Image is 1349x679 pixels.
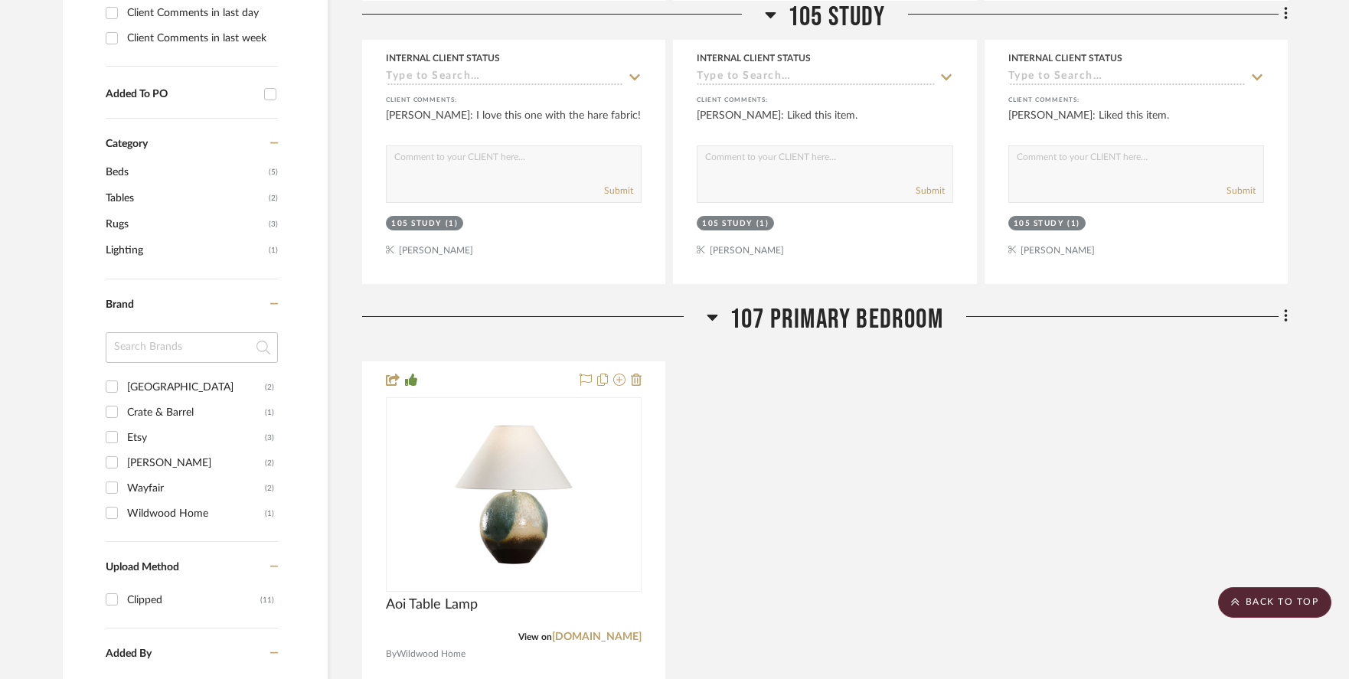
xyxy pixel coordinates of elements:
div: Wayfair [127,476,265,501]
span: (3) [269,212,278,237]
span: Lighting [106,237,265,263]
div: [PERSON_NAME]: Liked this item. [697,108,952,139]
span: (2) [269,186,278,211]
span: View on [518,632,552,641]
div: Wildwood Home [127,501,265,526]
scroll-to-top-button: BACK TO TOP [1218,587,1331,618]
span: Upload Method [106,562,179,573]
div: Added To PO [106,88,256,101]
div: (2) [265,476,274,501]
div: Client Comments in last week [127,26,274,51]
div: 105 Study [702,218,753,230]
div: (11) [260,588,274,612]
input: Search Brands [106,332,278,363]
div: (2) [265,375,274,400]
div: (1) [1067,218,1080,230]
div: Internal Client Status [1008,51,1122,65]
div: [PERSON_NAME]: Liked this item. [1008,108,1264,139]
span: (1) [269,238,278,263]
div: [GEOGRAPHIC_DATA] [127,375,265,400]
div: Clipped [127,588,260,612]
span: Category [106,138,148,151]
input: Type to Search… [386,70,623,85]
input: Type to Search… [1008,70,1246,85]
span: Tables [106,185,265,211]
div: (1) [265,400,274,425]
span: Added By [106,648,152,659]
a: [DOMAIN_NAME] [552,632,642,642]
div: (1) [265,501,274,526]
button: Submit [604,184,633,197]
div: (1) [756,218,769,230]
div: (1) [446,218,459,230]
div: Etsy [127,426,265,450]
div: Internal Client Status [697,51,811,65]
div: (3) [265,426,274,450]
button: Submit [916,184,945,197]
span: 107 Primary Bedroom [730,303,943,336]
div: [PERSON_NAME]: I love this one with the hare fabric! [386,108,642,139]
span: Beds [106,159,265,185]
span: By [386,647,397,661]
div: Client Comments in last day [127,1,274,25]
span: Aoi Table Lamp [386,596,478,613]
span: Rugs [106,211,265,237]
div: 105 Study [391,218,442,230]
img: Aoi Table Lamp [418,399,609,590]
div: Internal Client Status [386,51,500,65]
input: Type to Search… [697,70,934,85]
button: Submit [1227,184,1256,197]
span: Wildwood Home [397,647,465,661]
div: Crate & Barrel [127,400,265,425]
div: [PERSON_NAME] [127,451,265,475]
span: (5) [269,160,278,184]
div: (2) [265,451,274,475]
span: Brand [106,299,134,310]
div: 105 Study [1014,218,1064,230]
